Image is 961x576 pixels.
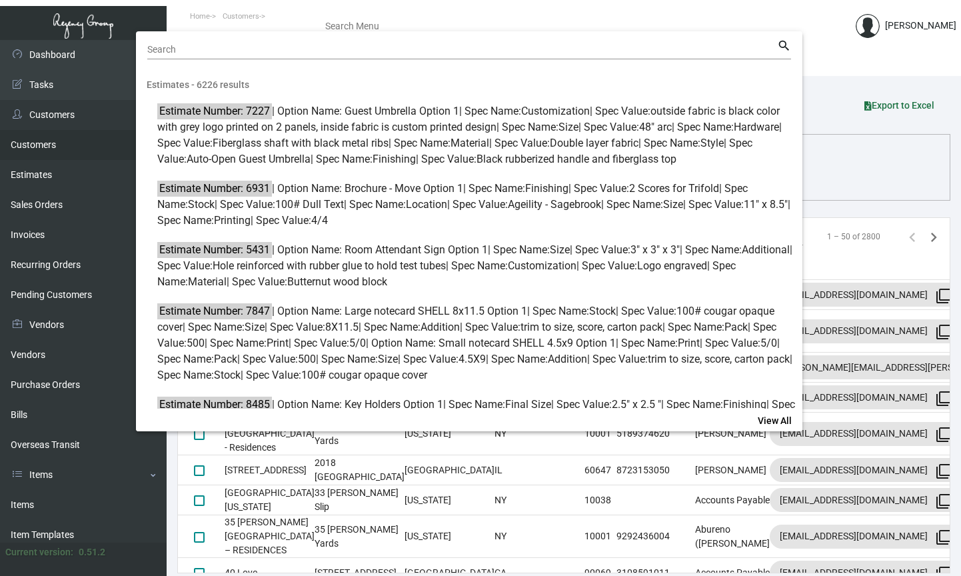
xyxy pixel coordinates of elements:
[157,303,796,383] span: | Option Name: Large notecard SHELL 8x11.5 Option 1 | Spec Name: | Spec Value: | Spec Name: | Spe...
[157,105,780,133] span: outside fabric is black color with grey logo printed on 2 panels, inside fabric is custom printed...
[213,259,446,272] span: Hole reinforced with rubber glue to hold test tubes
[187,337,205,349] span: 500
[287,275,387,288] span: Butternut wood block
[459,353,486,365] span: 4.5X9
[245,321,265,333] span: Size
[298,353,316,365] span: 500
[157,305,774,333] span: 100# cougar opaque cover
[214,214,251,227] span: Printing
[758,415,792,425] span: View All
[723,398,766,411] span: Finishing
[157,241,272,258] mark: Estimate Number: 5431
[378,353,398,365] span: Size
[79,545,105,559] div: 0.51.2
[760,337,777,349] span: 5/0
[734,121,779,133] span: Hardware
[637,259,707,272] span: Logo engraved
[5,545,73,559] div: Current version:
[157,103,796,167] span: | Option Name: Guest Umbrella Option 1 | Spec Name: | Spec Value: | Spec Name: | Spec Value: | Sp...
[630,243,680,256] span: 3" x 3" x 3"
[520,321,662,333] span: trim to size, score, carton pack
[521,105,590,117] span: Customization
[157,181,796,229] span: | Option Name: Brochure - Move Option 1 | Spec Name: | Spec Value: | Spec Name: | Spec Value: | S...
[724,321,748,333] span: Pack
[157,180,272,197] mark: Estimate Number: 6931
[451,137,489,149] span: Material
[550,243,570,256] span: Size
[373,153,416,165] span: Finishing
[508,259,576,272] span: Customization
[311,214,328,227] span: 4/4
[612,398,661,411] span: 2.5" x 2.5 "
[136,73,802,97] span: Estimates - 6226 results
[406,198,447,211] span: Location
[639,121,672,133] span: 48" arc
[187,153,311,165] span: Auto-Open Guest Umbrella
[550,137,638,149] span: Double layer fabric
[214,369,241,381] span: Stock
[421,321,460,333] span: Addition
[477,153,676,165] span: Black rubberized handle and fiberglass top
[505,398,551,411] span: Final Size
[214,353,237,365] span: Pack
[508,198,601,211] span: Ageility - Sagebrook
[744,198,788,211] span: 11" x 8.5"
[700,137,724,149] span: Style
[157,242,796,290] span: | Option Name: Room Attendant Sign Option 1 | Spec Name: | Spec Value: | Spec Name: | Spec Value:...
[663,198,683,211] span: Size
[188,198,215,211] span: Stock
[301,369,427,381] span: 100# cougar opaque cover
[548,353,587,365] span: Addition
[267,337,289,349] span: Print
[742,243,790,256] span: Additional
[648,353,790,365] span: trim to size, score, carton pack
[525,182,568,195] span: Finishing
[213,137,389,149] span: Fiberglass shaft with black metal ribs
[325,321,359,333] span: 8X11.5
[157,303,272,319] mark: Estimate Number: 7847
[777,38,791,54] mat-icon: search
[558,121,578,133] span: Size
[629,182,719,195] span: 2 Scores for Trifold
[188,275,227,288] span: Material
[157,397,796,429] span: | Option Name: Key Holders Option 1 | Spec Name: | Spec Value: | Spec Name: | Spec Value: | Spec ...
[157,103,272,119] mark: Estimate Number: 7227
[275,198,344,211] span: 100# Dull Text
[349,337,366,349] span: 5/0
[589,305,616,317] span: Stock
[157,396,272,413] mark: Estimate Number: 8485
[678,337,700,349] span: Print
